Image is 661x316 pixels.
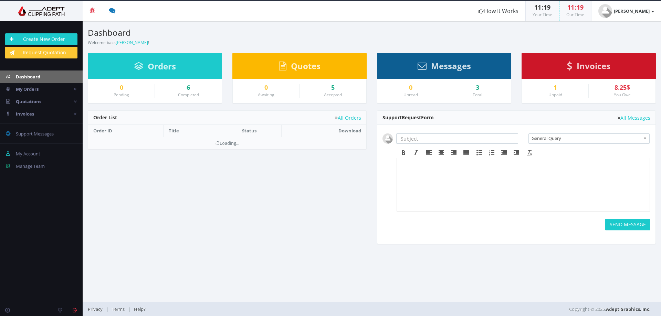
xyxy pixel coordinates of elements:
[382,114,434,121] span: Support Form
[574,3,577,11] span: :
[258,92,274,98] small: Awaiting
[473,148,485,157] div: Bullet list
[397,158,650,211] iframe: Rich Text Area. Press ALT-F9 for menu. Press ALT-F10 for toolbar. Press ALT-0 for help
[527,84,583,91] a: 1
[403,92,418,98] small: Unread
[541,3,544,11] span: :
[217,125,282,137] th: Status
[88,28,367,37] h3: Dashboard
[605,219,650,230] button: SEND MESSAGE
[88,40,149,45] small: Welcome back !
[16,111,34,117] span: Invoices
[566,12,584,18] small: Our Time
[533,12,552,18] small: Your Time
[423,148,435,157] div: Align left
[178,92,199,98] small: Completed
[88,137,366,149] td: Loading...
[435,148,448,157] div: Align center
[238,84,294,91] a: 0
[88,125,164,137] th: Order ID
[324,92,342,98] small: Accepted
[16,163,45,169] span: Manage Team
[544,3,550,11] span: 19
[382,84,439,91] a: 0
[431,60,471,72] span: Messages
[614,92,631,98] small: You Owe
[473,92,482,98] small: Total
[335,115,361,120] a: All Orders
[591,1,661,21] a: [PERSON_NAME]
[606,306,651,312] a: Adept Graphics, Inc.
[485,148,498,157] div: Numbered list
[305,84,361,91] a: 5
[594,84,650,91] div: 8.25$
[498,148,510,157] div: Decrease indent
[88,306,106,312] a: Privacy
[114,92,129,98] small: Pending
[567,64,610,70] a: Invoices
[577,3,584,11] span: 19
[16,151,40,157] span: My Account
[448,148,460,157] div: Align right
[614,8,650,14] strong: [PERSON_NAME]
[281,125,366,137] th: Download
[16,131,54,137] span: Support Messages
[16,86,39,92] span: My Orders
[460,148,472,157] div: Justify
[291,60,321,72] span: Quotes
[548,92,562,98] small: Unpaid
[396,133,518,144] input: Subject
[16,98,41,105] span: Quotations
[164,125,217,137] th: Title
[382,133,393,144] img: user_default.jpg
[534,3,541,11] span: 11
[397,148,410,157] div: Bold
[108,306,128,312] a: Terms
[93,114,117,121] span: Order List
[148,61,176,72] span: Orders
[160,84,217,91] a: 6
[134,65,176,71] a: Orders
[418,64,471,70] a: Messages
[410,148,422,157] div: Italic
[510,148,523,157] div: Increase indent
[598,4,612,18] img: user_default.jpg
[523,148,536,157] div: Clear formatting
[618,115,650,120] a: All Messages
[577,60,610,72] span: Invoices
[569,306,651,313] span: Copyright © 2025,
[472,1,525,21] a: How It Works
[402,114,421,121] span: Request
[567,3,574,11] span: 11
[16,74,40,80] span: Dashboard
[130,306,149,312] a: Help?
[279,64,321,70] a: Quotes
[93,84,149,91] a: 0
[5,47,77,58] a: Request Quotation
[88,302,466,316] div: | |
[5,33,77,45] a: Create New Order
[532,134,640,143] span: General Query
[5,6,77,16] img: Adept Graphics
[449,84,506,91] div: 3
[116,40,148,45] a: [PERSON_NAME]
